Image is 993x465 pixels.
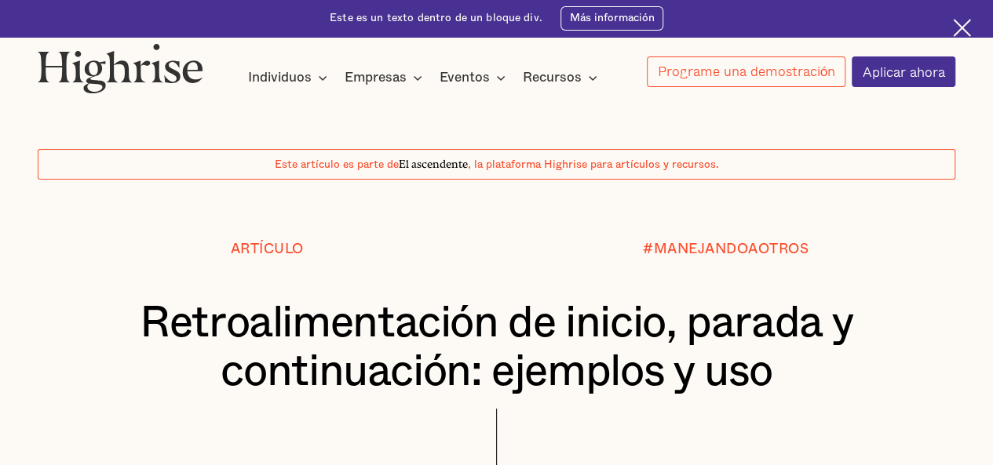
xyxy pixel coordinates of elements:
img: Logotipo de gran altura [38,43,203,93]
font: Individuos [248,71,312,84]
div: Eventos [440,68,510,87]
img: Icono de cruz [953,19,971,37]
font: Este es un texto dentro de un bloque div. [330,13,542,24]
font: Este artículo es parte de [274,159,398,170]
font: Retroalimentación de inicio, parada y continuación: ejemplos y uso [140,301,853,394]
font: Aplicar ahora [863,61,945,82]
div: Recursos [523,68,602,87]
div: Empresas [345,68,427,87]
font: Eventos [440,71,490,84]
font: Programe una demostración [658,60,836,82]
font: Más información [570,13,655,24]
font: #MANEJANDOAOTROS [643,242,809,256]
font: El ascendente [398,158,467,165]
font: Artículo [231,242,304,256]
font: Empresas [345,71,407,84]
div: Individuos [248,68,332,87]
font: , la plataforma Highrise para artículos y recursos. [467,159,718,170]
a: Programe una demostración [647,56,846,87]
a: Aplicar ahora [852,56,955,87]
font: Recursos [523,71,582,84]
a: Más información [560,6,663,31]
